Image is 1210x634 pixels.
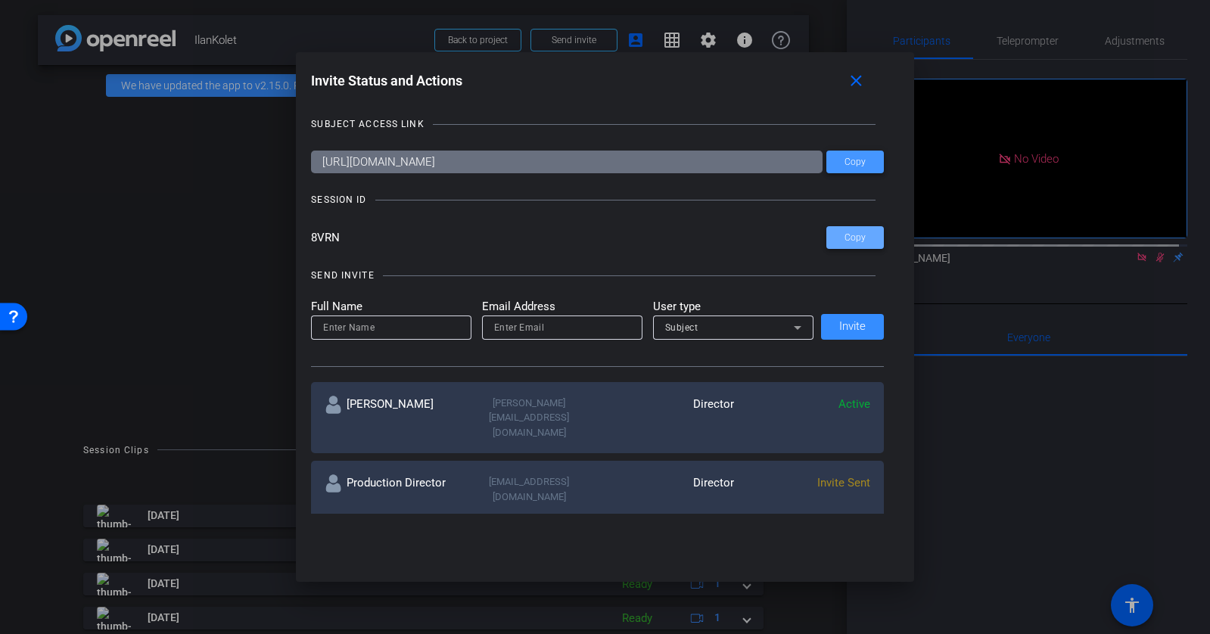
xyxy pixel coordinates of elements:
[325,474,461,504] div: Production Director
[598,474,734,504] div: Director
[665,322,698,333] span: Subject
[845,157,866,168] span: Copy
[323,319,459,337] input: Enter Name
[311,192,366,207] div: SESSION ID
[311,117,424,132] div: SUBJECT ACCESS LINK
[311,117,884,132] openreel-title-line: SUBJECT ACCESS LINK
[461,396,597,440] div: [PERSON_NAME][EMAIL_ADDRESS][DOMAIN_NAME]
[461,474,597,504] div: [EMAIL_ADDRESS][DOMAIN_NAME]
[311,268,374,283] div: SEND INVITE
[817,476,870,489] span: Invite Sent
[482,298,642,315] mat-label: Email Address
[311,192,884,207] openreel-title-line: SESSION ID
[311,298,471,315] mat-label: Full Name
[598,396,734,440] div: Director
[826,226,884,249] button: Copy
[311,67,884,95] div: Invite Status and Actions
[847,72,866,91] mat-icon: close
[325,396,461,440] div: [PERSON_NAME]
[826,151,884,173] button: Copy
[311,268,884,283] openreel-title-line: SEND INVITE
[653,298,813,315] mat-label: User type
[838,397,870,411] span: Active
[494,319,630,337] input: Enter Email
[845,232,866,244] span: Copy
